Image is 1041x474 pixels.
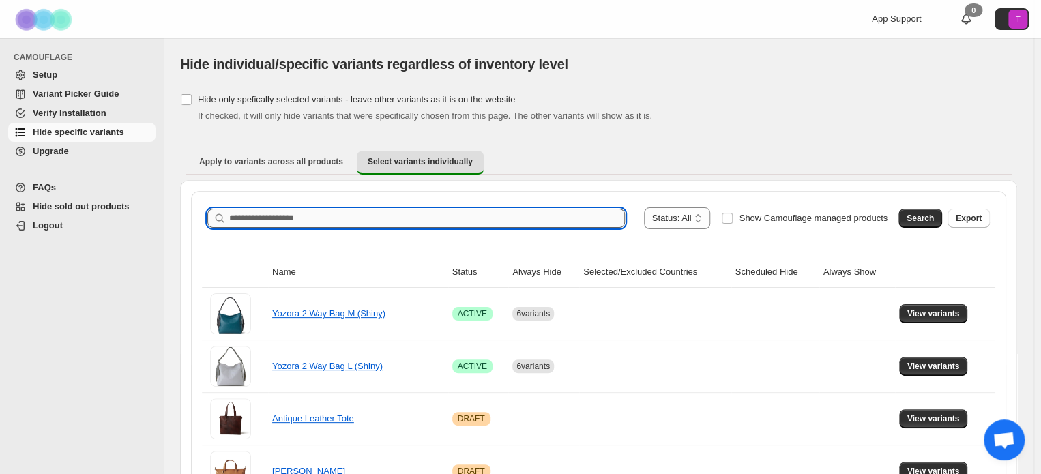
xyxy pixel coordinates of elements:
[210,293,251,334] img: Yozora 2 Way Bag M (Shiny)
[516,361,550,371] span: 6 variants
[965,3,982,17] div: 0
[272,361,383,371] a: Yozora 2 Way Bag L (Shiny)
[33,201,130,211] span: Hide sold out products
[368,156,473,167] span: Select variants individually
[188,151,354,173] button: Apply to variants across all products
[33,89,119,99] span: Variant Picker Guide
[8,104,156,123] a: Verify Installation
[448,257,509,288] th: Status
[8,123,156,142] a: Hide specific variants
[8,178,156,197] a: FAQs
[948,209,990,228] button: Export
[198,110,652,121] span: If checked, it will only hide variants that were specifically chosen from this page. The other va...
[959,12,973,26] a: 0
[210,346,251,387] img: Yozora 2 Way Bag L (Shiny)
[731,257,819,288] th: Scheduled Hide
[458,361,487,372] span: ACTIVE
[907,361,960,372] span: View variants
[8,85,156,104] a: Variant Picker Guide
[198,94,515,104] span: Hide only spefically selected variants - leave other variants as it is on the website
[956,213,982,224] span: Export
[272,413,354,424] a: Antique Leather Tote
[33,108,106,118] span: Verify Installation
[33,220,63,231] span: Logout
[579,257,731,288] th: Selected/Excluded Countries
[899,304,968,323] button: View variants
[33,182,56,192] span: FAQs
[899,357,968,376] button: View variants
[872,14,921,24] span: App Support
[458,308,487,319] span: ACTIVE
[33,70,57,80] span: Setup
[995,8,1029,30] button: Avatar with initials T
[898,209,942,228] button: Search
[210,398,251,439] img: Antique Leather Tote
[8,142,156,161] a: Upgrade
[14,52,157,63] span: CAMOUFLAGE
[272,308,385,319] a: Yozora 2 Way Bag M (Shiny)
[180,57,568,72] span: Hide individual/specific variants regardless of inventory level
[1016,15,1021,23] text: T
[907,308,960,319] span: View variants
[739,213,888,223] span: Show Camouflage managed products
[268,257,448,288] th: Name
[516,309,550,319] span: 6 variants
[357,151,484,175] button: Select variants individually
[1008,10,1027,29] span: Avatar with initials T
[819,257,895,288] th: Always Show
[33,146,69,156] span: Upgrade
[907,213,934,224] span: Search
[11,1,79,38] img: Camouflage
[8,65,156,85] a: Setup
[458,413,485,424] span: DRAFT
[8,216,156,235] a: Logout
[199,156,343,167] span: Apply to variants across all products
[8,197,156,216] a: Hide sold out products
[984,419,1025,460] div: Open chat
[899,409,968,428] button: View variants
[907,413,960,424] span: View variants
[508,257,579,288] th: Always Hide
[33,127,124,137] span: Hide specific variants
